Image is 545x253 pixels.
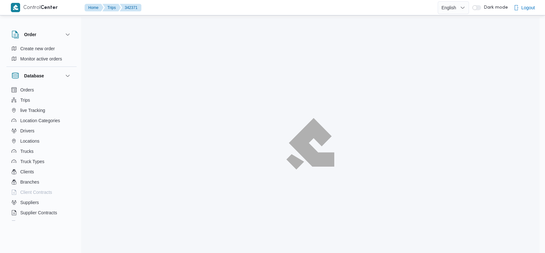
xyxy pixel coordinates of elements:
b: Center [41,5,58,10]
button: Trips [9,95,74,105]
button: Supplier Contracts [9,208,74,218]
button: Logout [511,1,538,14]
button: Trucks [9,146,74,156]
button: Home [85,4,104,12]
img: ILLA Logo [290,122,331,165]
span: Clients [20,168,34,176]
button: Orders [9,85,74,95]
span: Branches [20,178,39,186]
span: Supplier Contracts [20,209,57,217]
span: Client Contracts [20,188,52,196]
button: Drivers [9,126,74,136]
button: 342371 [120,4,141,12]
h3: Order [24,31,36,38]
span: Suppliers [20,199,39,206]
button: Location Categories [9,115,74,126]
span: Devices [20,219,36,227]
button: live Tracking [9,105,74,115]
div: Database [6,85,77,223]
button: Branches [9,177,74,187]
div: Order [6,43,77,67]
button: Devices [9,218,74,228]
span: Monitor active orders [20,55,62,63]
span: Orders [20,86,34,94]
h3: Database [24,72,44,80]
button: Clients [9,167,74,177]
span: Drivers [20,127,34,135]
span: Trucks [20,147,34,155]
span: Trips [20,96,30,104]
button: Locations [9,136,74,146]
span: Dark mode [481,5,508,10]
span: Logout [521,4,535,12]
button: Client Contracts [9,187,74,197]
img: X8yXhbKr1z7QwAAAABJRU5ErkJggg== [11,3,20,12]
button: Suppliers [9,197,74,208]
span: Locations [20,137,40,145]
span: Create new order [20,45,55,52]
span: Truck Types [20,158,44,165]
button: Truck Types [9,156,74,167]
button: Trips [102,4,121,12]
span: live Tracking [20,107,45,114]
button: Order [11,31,72,38]
button: Create new order [9,43,74,54]
button: Monitor active orders [9,54,74,64]
button: Database [11,72,72,80]
span: Location Categories [20,117,60,124]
